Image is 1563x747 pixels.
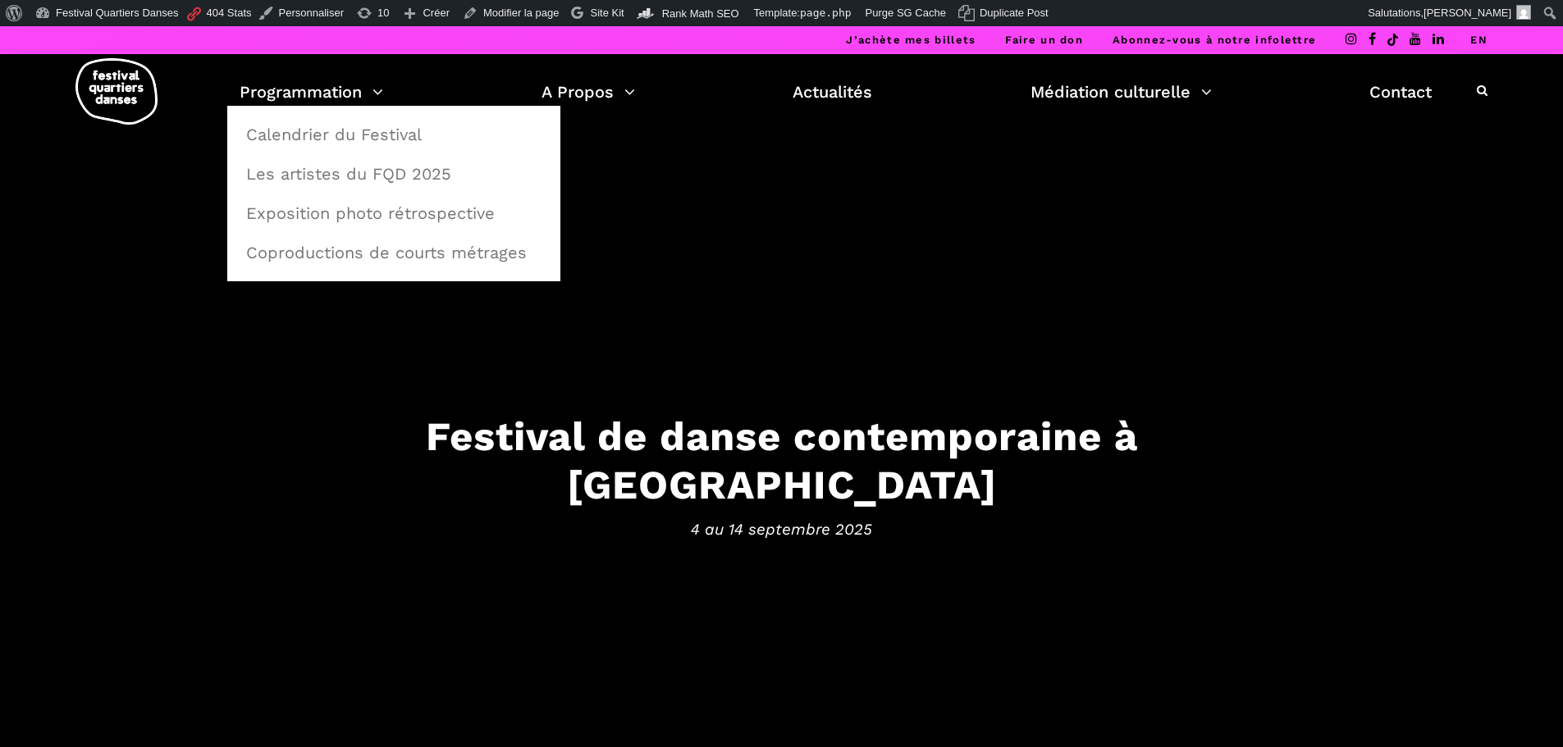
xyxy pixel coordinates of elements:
a: Faire un don [1005,34,1083,46]
a: Actualités [793,78,872,106]
a: J’achète mes billets [846,34,976,46]
a: Calendrier du Festival [236,116,551,153]
span: 4 au 14 septembre 2025 [273,517,1291,541]
h3: Festival de danse contemporaine à [GEOGRAPHIC_DATA] [273,412,1291,509]
span: Site Kit [590,7,624,19]
a: A Propos [542,78,635,106]
a: Abonnez-vous à notre infolettre [1113,34,1316,46]
span: Rank Math SEO [662,7,739,20]
a: Exposition photo rétrospective [236,194,551,232]
span: [PERSON_NAME] [1424,7,1511,19]
img: logo-fqd-med [75,58,158,125]
a: Les artistes du FQD 2025 [236,155,551,193]
a: Programmation [240,78,383,106]
a: Contact [1369,78,1432,106]
a: EN [1470,34,1488,46]
a: Coproductions de courts métrages [236,234,551,271]
a: Médiation culturelle [1031,78,1212,106]
span: page.php [800,7,852,19]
